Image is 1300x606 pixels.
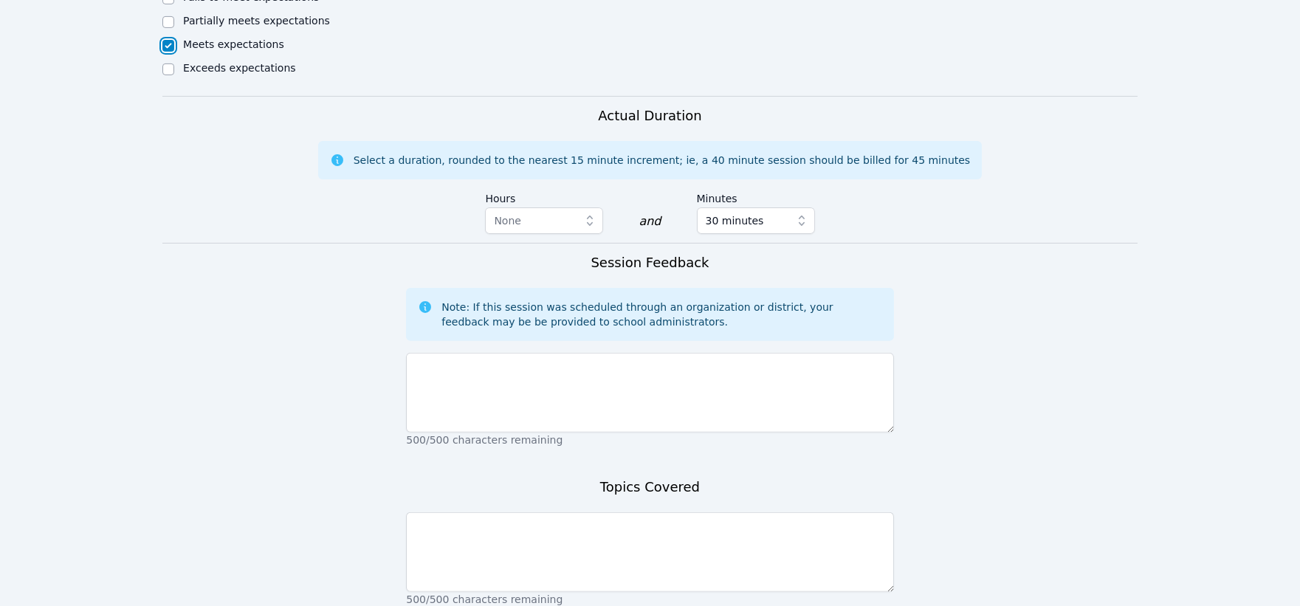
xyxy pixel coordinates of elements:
[354,153,970,168] div: Select a duration, rounded to the nearest 15 minute increment; ie, a 40 minute session should be ...
[183,38,284,50] label: Meets expectations
[600,477,700,497] h3: Topics Covered
[598,106,701,126] h3: Actual Duration
[639,213,661,230] div: and
[591,252,709,273] h3: Session Feedback
[485,207,603,234] button: None
[441,300,881,329] div: Note: If this session was scheduled through an organization or district, your feedback may be be ...
[183,62,295,74] label: Exceeds expectations
[485,185,603,207] label: Hours
[706,212,764,230] span: 30 minutes
[494,215,521,227] span: None
[406,433,893,447] p: 500/500 characters remaining
[697,207,815,234] button: 30 minutes
[183,15,330,27] label: Partially meets expectations
[697,185,815,207] label: Minutes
